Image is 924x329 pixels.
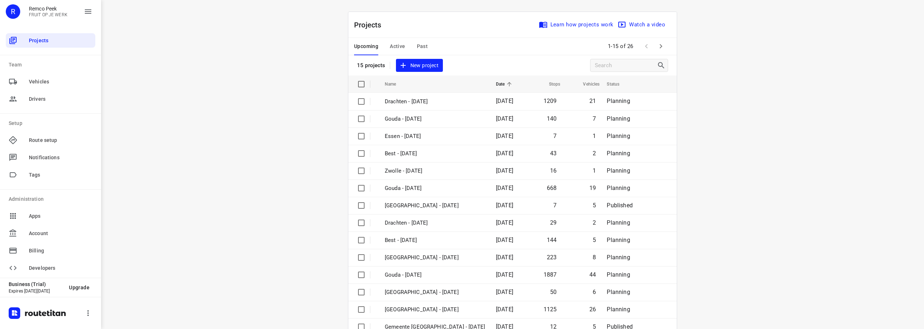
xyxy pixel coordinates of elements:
[390,42,405,51] span: Active
[607,306,630,313] span: Planning
[417,42,428,51] span: Past
[544,98,557,104] span: 1209
[547,237,557,243] span: 144
[639,39,654,53] span: Previous Page
[607,80,629,88] span: Status
[357,62,385,69] p: 15 projects
[657,61,668,70] div: Search
[6,243,95,258] div: Billing
[385,219,485,227] p: Drachten - Thursday
[385,236,485,244] p: Best - Thursday
[496,254,513,261] span: [DATE]
[550,289,557,295] span: 50
[593,167,596,174] span: 1
[29,137,92,144] span: Route setup
[385,254,485,262] p: Zwolle - Thursday
[593,202,596,209] span: 5
[385,306,485,314] p: Zwolle - Wednesday
[29,12,67,17] p: FRUIT OP JE WERK
[607,150,630,157] span: Planning
[544,306,557,313] span: 1125
[589,271,596,278] span: 44
[595,60,657,71] input: Search projects
[69,285,90,290] span: Upgrade
[6,226,95,241] div: Account
[496,185,513,191] span: [DATE]
[496,115,513,122] span: [DATE]
[63,281,95,294] button: Upgrade
[607,167,630,174] span: Planning
[6,74,95,89] div: Vehicles
[607,115,630,122] span: Planning
[385,115,485,123] p: Gouda - [DATE]
[553,133,557,139] span: 7
[385,167,485,175] p: Zwolle - Friday
[547,115,557,122] span: 140
[593,254,596,261] span: 8
[607,237,630,243] span: Planning
[29,264,92,272] span: Developers
[29,6,67,12] p: Remco Peek
[544,271,557,278] span: 1887
[547,254,557,261] span: 223
[385,184,485,192] p: Gouda - Thursday
[607,289,630,295] span: Planning
[9,195,95,203] p: Administration
[496,98,513,104] span: [DATE]
[9,61,95,69] p: Team
[29,154,92,161] span: Notifications
[29,247,92,255] span: Billing
[593,219,596,226] span: 2
[540,80,561,88] span: Stops
[385,202,485,210] p: Gemeente Rotterdam - Thursday
[496,237,513,243] span: [DATE]
[589,185,596,191] span: 19
[496,306,513,313] span: [DATE]
[654,39,668,53] span: Next Page
[396,59,443,72] button: New project
[496,271,513,278] span: [DATE]
[6,209,95,223] div: Apps
[385,150,485,158] p: Best - Friday
[547,185,557,191] span: 668
[607,202,633,209] span: Published
[496,219,513,226] span: [DATE]
[6,133,95,147] div: Route setup
[593,150,596,157] span: 2
[607,254,630,261] span: Planning
[574,80,600,88] span: Vehicles
[605,39,636,54] span: 1-15 of 26
[385,98,485,106] p: Drachten - [DATE]
[589,98,596,104] span: 21
[6,92,95,106] div: Drivers
[553,202,557,209] span: 7
[354,20,387,30] p: Projects
[29,95,92,103] span: Drivers
[607,185,630,191] span: Planning
[400,61,439,70] span: New project
[550,150,557,157] span: 43
[589,306,596,313] span: 26
[9,120,95,127] p: Setup
[29,230,92,237] span: Account
[6,4,20,19] div: R
[9,281,63,287] p: Business (Trial)
[29,78,92,86] span: Vehicles
[593,289,596,295] span: 6
[29,212,92,220] span: Apps
[354,42,378,51] span: Upcoming
[6,150,95,165] div: Notifications
[593,115,596,122] span: 7
[496,202,513,209] span: [DATE]
[496,133,513,139] span: [DATE]
[385,271,485,279] p: Gouda - Wednesday
[550,219,557,226] span: 29
[6,33,95,48] div: Projects
[496,80,514,88] span: Date
[385,132,485,140] p: Essen - [DATE]
[9,289,63,294] p: Expires [DATE][DATE]
[496,289,513,295] span: [DATE]
[385,80,406,88] span: Name
[496,150,513,157] span: [DATE]
[593,237,596,243] span: 5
